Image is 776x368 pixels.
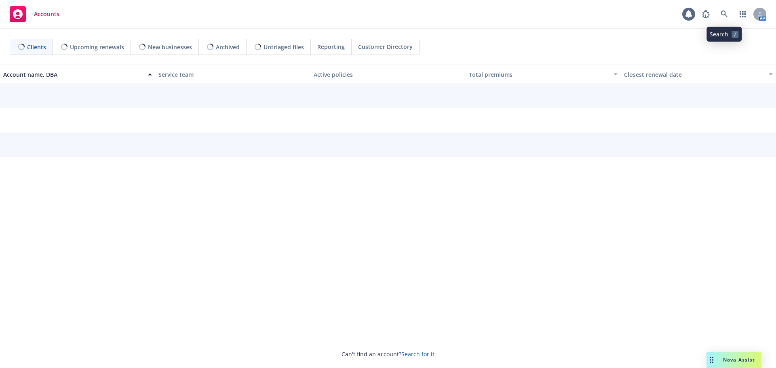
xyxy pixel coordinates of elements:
span: Untriaged files [264,43,304,51]
div: Active policies [314,70,462,79]
span: Can't find an account? [342,350,434,358]
a: Search [716,6,732,22]
button: Total premiums [466,65,621,84]
span: New businesses [148,43,192,51]
a: Accounts [6,3,63,25]
button: Active policies [310,65,466,84]
button: Nova Assist [706,352,761,368]
a: Report a Bug [698,6,714,22]
span: Clients [27,43,46,51]
div: Account name, DBA [3,70,143,79]
span: Accounts [34,11,59,17]
span: Archived [216,43,240,51]
div: Closest renewal date [624,70,764,79]
span: Reporting [317,42,345,51]
div: Service team [158,70,307,79]
button: Service team [155,65,310,84]
div: Total premiums [469,70,609,79]
a: Search for it [401,350,434,358]
div: Drag to move [706,352,717,368]
span: Upcoming renewals [70,43,124,51]
a: Switch app [735,6,751,22]
button: Closest renewal date [621,65,776,84]
span: Nova Assist [723,356,755,363]
span: Customer Directory [358,42,413,51]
